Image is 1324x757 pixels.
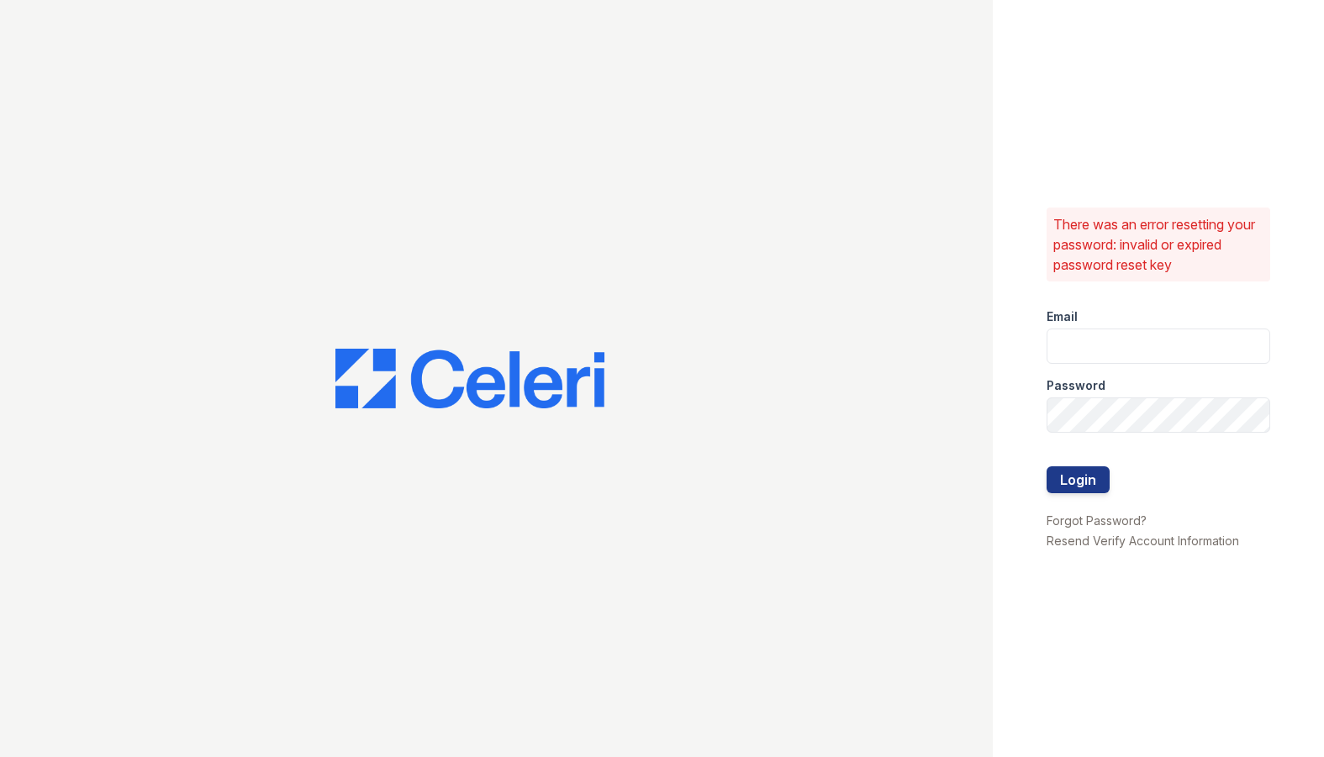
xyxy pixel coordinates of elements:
a: Forgot Password? [1047,513,1147,528]
label: Password [1047,377,1105,394]
img: CE_Logo_Blue-a8612792a0a2168367f1c8372b55b34899dd931a85d93a1a3d3e32e68fde9ad4.png [335,349,604,409]
a: Resend Verify Account Information [1047,534,1239,548]
button: Login [1047,466,1110,493]
p: There was an error resetting your password: invalid or expired password reset key [1053,214,1263,275]
label: Email [1047,308,1078,325]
